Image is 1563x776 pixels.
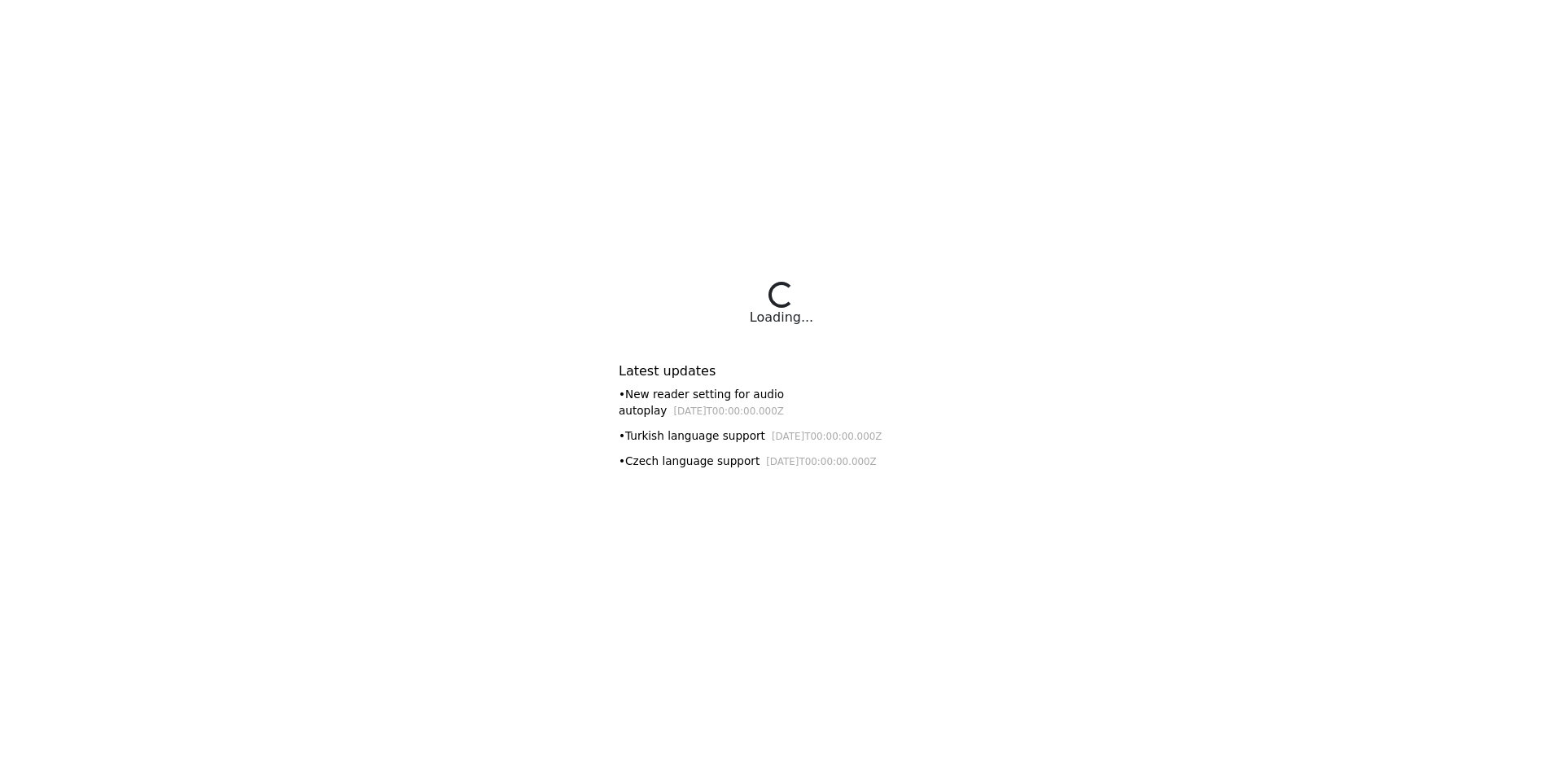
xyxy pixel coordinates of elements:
div: • New reader setting for audio autoplay [619,386,944,419]
small: [DATE]T00:00:00.000Z [673,406,784,417]
div: • Czech language support [619,453,944,470]
small: [DATE]T00:00:00.000Z [766,456,877,467]
h6: Latest updates [619,363,944,379]
div: • Turkish language support [619,427,944,445]
small: [DATE]T00:00:00.000Z [772,431,882,442]
div: Loading... [750,308,813,327]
